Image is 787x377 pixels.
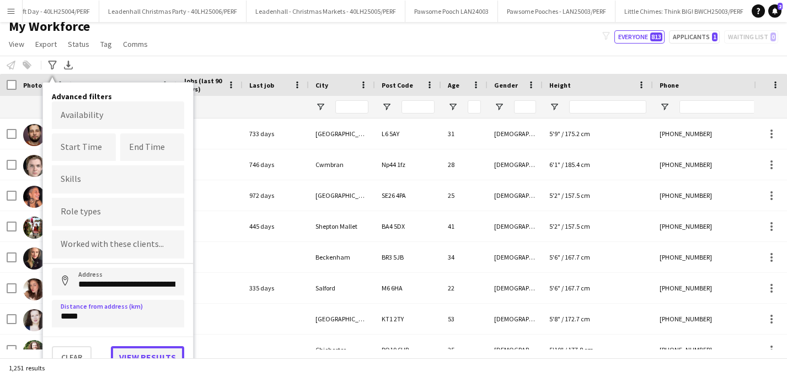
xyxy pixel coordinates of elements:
a: Status [63,37,94,51]
div: [DEMOGRAPHIC_DATA] [488,242,543,272]
img: Aaron Kehoe [23,124,45,146]
img: Adam Lovell [23,340,45,362]
img: Abigail Rhodes [23,309,45,331]
div: [DEMOGRAPHIC_DATA] [488,273,543,303]
a: Tag [96,37,116,51]
input: Gender Filter Input [514,100,536,114]
div: 31 [441,119,488,149]
input: Type to search clients... [61,240,175,250]
button: Open Filter Menu [660,102,670,112]
div: 746 days [243,149,309,180]
app-action-btn: Advanced filters [46,58,59,72]
span: 813 [650,33,662,41]
div: [DEMOGRAPHIC_DATA] [488,304,543,334]
div: PO19 6UR [375,335,441,365]
div: 28 [441,149,488,180]
span: Tag [100,39,112,49]
div: 41 [441,211,488,241]
div: [DEMOGRAPHIC_DATA] [488,149,543,180]
div: Cwmbran [309,149,375,180]
span: Post Code [382,81,413,89]
a: View [4,37,29,51]
div: 6'1" / 185.4 cm [543,149,653,180]
div: 445 days [243,211,309,241]
span: City [315,81,328,89]
div: 22 [441,273,488,303]
span: Full Name [78,81,109,89]
span: Last job [249,81,274,89]
span: Phone [660,81,679,89]
div: L6 5AY [375,119,441,149]
span: My Workforce [9,18,90,35]
button: Open Filter Menu [382,102,392,112]
div: 5'8" / 172.7 cm [543,304,653,334]
div: Chichester [309,335,375,365]
div: 34 [441,242,488,272]
div: [DEMOGRAPHIC_DATA] [488,180,543,211]
app-action-btn: Export XLSX [62,58,75,72]
span: Age [448,81,459,89]
button: Pawsome Pooch LAN24003 [405,1,498,22]
input: City Filter Input [335,100,368,114]
div: 0 [176,149,243,180]
div: Np44 1fz [375,149,441,180]
span: View [9,39,24,49]
div: 0 [176,335,243,365]
button: Leadenhall - Christmas Markets - 40LH25005/PERF [247,1,405,22]
div: 5'2" / 157.5 cm [543,180,653,211]
div: 733 days [243,119,309,149]
button: Leadenhall Christmas Party - 40LH25006/PERF [99,1,247,22]
img: Aaron May [23,155,45,177]
div: 0 [176,211,243,241]
span: Jobs (last 90 days) [183,77,223,93]
div: 25 [441,335,488,365]
div: 5'9" / 175.2 cm [543,119,653,149]
button: Open Filter Menu [494,102,504,112]
button: Open Filter Menu [448,102,458,112]
button: Clear [52,346,92,368]
div: Salford [309,273,375,303]
div: 972 days [243,180,309,211]
img: Abby Wain [23,247,45,270]
div: 0 [176,180,243,211]
button: Open Filter Menu [315,102,325,112]
div: [GEOGRAPHIC_DATA] [309,119,375,149]
div: [GEOGRAPHIC_DATA] [309,180,375,211]
span: Photo [23,81,42,89]
div: BA4 5DX [375,211,441,241]
div: 5'6" / 167.7 cm [543,273,653,303]
button: Applicants1 [669,30,720,44]
div: Shepton Mallet [309,211,375,241]
div: [DEMOGRAPHIC_DATA] [488,119,543,149]
div: [DEMOGRAPHIC_DATA] [488,335,543,365]
div: 0 [176,304,243,334]
button: Little Chimes: Think BIG! BWCH25003/PERF [615,1,753,22]
div: M6 6HA [375,273,441,303]
div: 0 [176,273,243,303]
div: 5'2" / 157.5 cm [543,211,653,241]
span: 1 [712,33,718,41]
div: Beckenham [309,242,375,272]
div: 25 [441,180,488,211]
div: 335 days [243,273,309,303]
input: Type to search skills... [61,174,175,184]
div: 5'10" / 177.8 cm [543,335,653,365]
img: Aazar Sayyah-Sina [23,186,45,208]
a: 2 [768,4,781,18]
div: 5'6" / 167.7 cm [543,242,653,272]
input: Post Code Filter Input [401,100,435,114]
span: Export [35,39,57,49]
input: Height Filter Input [569,100,646,114]
div: [DEMOGRAPHIC_DATA] [488,211,543,241]
div: [GEOGRAPHIC_DATA] [309,304,375,334]
button: Open Filter Menu [549,102,559,112]
button: Everyone813 [614,30,665,44]
a: Comms [119,37,152,51]
input: Age Filter Input [468,100,481,114]
div: BR3 5JB [375,242,441,272]
span: Gender [494,81,518,89]
img: Abby Forknall [23,217,45,239]
span: 2 [778,3,783,10]
div: 53 [441,304,488,334]
div: 0 [176,242,243,272]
